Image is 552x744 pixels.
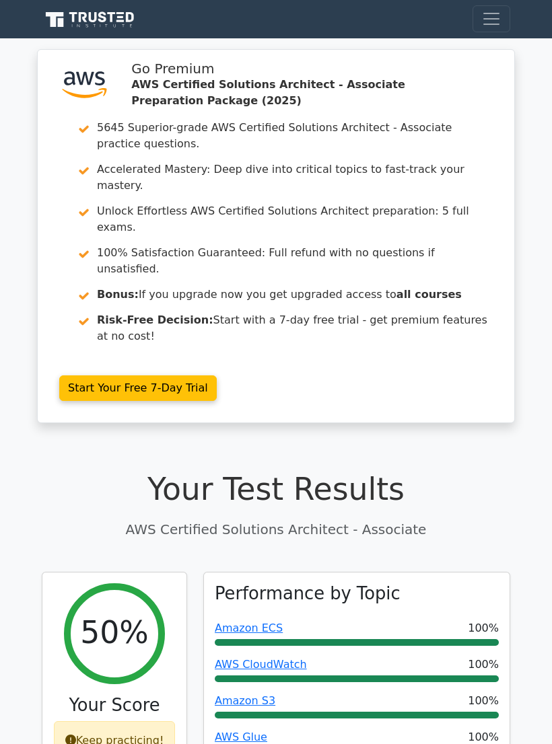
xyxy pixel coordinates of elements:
a: AWS CloudWatch [215,658,307,671]
h2: 50% [80,615,149,652]
h3: Performance by Topic [215,583,401,604]
p: AWS Certified Solutions Architect - Associate [42,519,510,540]
a: Amazon ECS [215,622,283,634]
span: 100% [468,620,499,636]
a: Amazon S3 [215,694,275,707]
button: Toggle navigation [473,5,510,32]
h3: Your Score [53,695,176,716]
span: 100% [468,693,499,709]
span: 100% [468,657,499,673]
a: Start Your Free 7-Day Trial [59,375,217,401]
a: AWS Glue [215,731,267,743]
h1: Your Test Results [42,472,510,509]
